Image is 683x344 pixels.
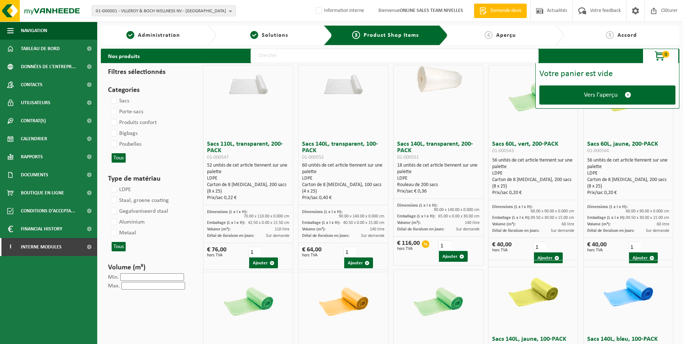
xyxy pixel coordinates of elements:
[109,117,157,128] label: Produits confort
[302,182,385,195] div: Carton de 8 [MEDICAL_DATA], 100 sacs (4 x 25)
[408,270,469,331] img: 01-000553
[456,227,480,231] span: Sur demande
[109,195,169,206] label: Staal, groene coating
[439,251,468,262] button: Ajouter
[108,173,190,184] h3: Type de matériau
[598,260,659,322] img: 01-000555
[587,148,609,154] span: 01-000544
[343,221,385,225] span: 40.50 x 0.00 x 15.00 cm
[584,91,617,99] span: Vers l'aperçu
[657,222,669,226] span: 60 litre
[397,214,435,219] span: Emballage (L x l x H):
[492,190,575,196] div: Prix/sac 0,20 €
[207,162,289,201] div: 52 unités de cet article tiennent sur une palette
[587,242,607,252] div: € 40,00
[438,240,450,251] input: 1
[562,222,574,226] span: 60 litre
[587,205,628,209] span: Dimensions (L x l x H):
[21,148,43,166] span: Rapports
[489,7,523,14] span: Demande devis
[397,227,444,231] span: Délai de livraison en jours:
[207,175,289,182] div: LDPE
[626,216,669,220] span: 39.50 x 30.00 x 15.00 cm
[109,217,145,228] label: Aluminium
[207,141,289,160] h3: Sacs 110L, transparent, 200-PACK
[108,262,190,273] h3: Volume (m³)
[539,85,675,105] a: Vers l'aperçu
[361,234,385,238] span: Sur demande
[551,229,574,233] span: Sur demande
[364,32,419,38] span: Product Shop Items
[302,162,385,201] div: 60 unités de cet article tiennent sur une palette
[207,234,254,238] span: Délai de livraison en jours:
[21,166,48,184] span: Documents
[249,257,278,268] button: Ajouter
[434,208,480,212] span: 90.00 x 140.00 x 0.000 cm
[397,162,480,195] div: 18 unités de cet article tiennent sur une palette
[302,175,385,182] div: LDPE
[397,175,480,182] div: LDPE
[492,205,533,209] span: Dimensions (L x l x H):
[397,203,437,208] span: Dimensions (L x l x H):
[492,177,575,190] div: Carton de 8 [MEDICAL_DATA], 200 sacs (8 x 25)
[218,65,279,96] img: 01-000547
[397,240,420,251] div: € 116,00
[207,155,229,160] span: 01-000547
[207,247,226,257] div: € 76,00
[539,70,675,78] div: Votre panier est vide
[112,242,126,251] button: Tous
[109,206,168,217] label: Gegalvaniseerd staal
[587,177,670,190] div: Carton de 8 [MEDICAL_DATA], 200 sacs (8 x 25)
[302,141,385,160] h3: Sacs 140L, transparent, 100-PACK
[496,32,516,38] span: Aperçu
[248,247,261,257] input: 1
[567,31,676,40] a: 5Accord
[21,220,62,238] span: Financial History
[492,229,539,233] span: Délai de livraison en jours:
[7,238,14,256] span: I
[251,49,539,63] input: Chercher
[314,5,364,16] label: Information interne
[503,260,564,322] img: 01-000554
[302,210,342,214] span: Dimensions (L x l x H):
[408,65,469,96] img: 01-000551
[400,8,463,13] strong: ONLINE SALES TEAM NIVELLES
[96,6,226,17] span: 01-000001 - VILLEROY & BOCH WELLNESS NV - [GEOGRAPHIC_DATA]
[617,32,637,38] span: Accord
[101,49,147,63] h2: Nos produits
[302,195,385,201] div: Prix/sac 0,40 €
[531,209,574,213] span: 60.00 x 90.00 x 0.000 cm
[629,252,658,263] button: Ajouter
[451,31,549,40] a: 4Aperçu
[21,130,47,148] span: Calendrier
[587,170,670,177] div: LDPE
[492,141,575,155] h3: Sacs 60L, vert, 200-PACK
[21,94,50,112] span: Utilisateurs
[492,216,530,220] span: Emballage (L x l x H):
[587,190,670,196] div: Prix/sac 0,20 €
[438,214,480,219] span: 65.00 x 0.00 x 30.00 cm
[492,242,512,252] div: € 40,00
[397,188,480,195] div: Prix/sac € 0,36
[108,67,190,78] h3: Filtres sélectionnés
[21,238,62,256] span: Interne modules
[275,227,289,231] span: 110 litre
[302,247,322,257] div: € 64,00
[302,234,349,238] span: Délai de livraison en jours:
[248,221,289,225] span: 42.50 x 0.00 x 15.50 cm
[492,148,514,154] span: 01-000543
[313,270,374,331] img: 01-000549
[244,214,289,219] span: 70.00 x 110.00 x 0.000 cm
[503,65,564,127] img: 01-000543
[302,155,324,160] span: 01-000552
[109,228,136,238] label: Metaal
[302,253,322,257] span: hors TVA
[262,32,288,38] span: Solutions
[108,274,119,280] label: Min.
[338,31,433,40] a: 3Product Shop Items
[533,242,545,252] input: 1
[21,76,42,94] span: Contacts
[313,65,374,96] img: 01-000552
[104,31,202,40] a: 1Administration
[109,184,131,195] label: LDPE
